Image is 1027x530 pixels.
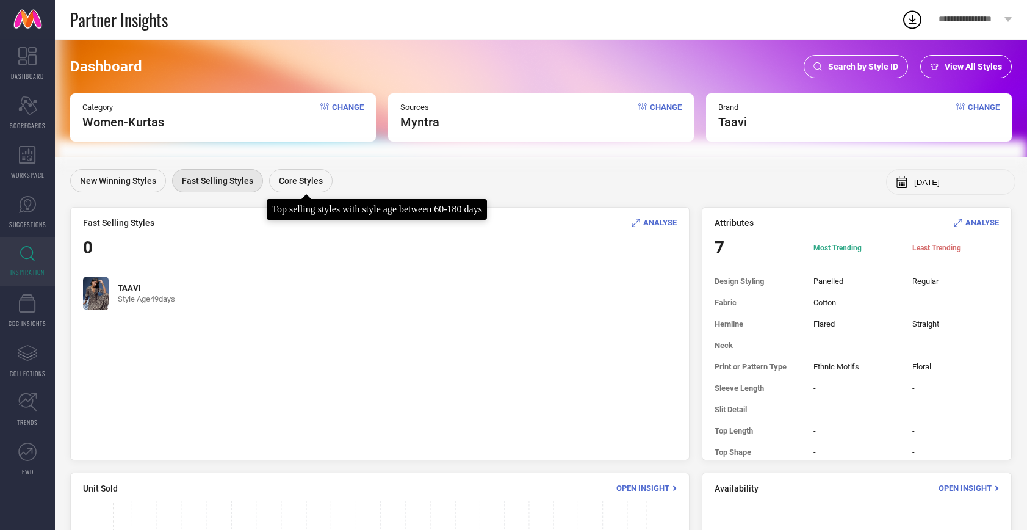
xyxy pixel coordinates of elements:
span: Cotton [813,298,900,307]
span: 0 [83,238,93,258]
span: Slit Detail [715,405,801,414]
span: SUGGESTIONS [9,220,46,229]
span: Fast Selling Styles [83,218,154,228]
span: ANALYSE [965,218,999,227]
span: Ethnic Motifs [813,362,900,371]
span: Top Length [715,426,801,435]
span: Print or Pattern Type [715,362,801,371]
span: - [813,426,900,435]
span: WORKSPACE [11,170,45,180]
span: - [813,383,900,393]
span: - [912,383,999,393]
span: taavi [718,115,747,129]
span: Sources [400,103,439,112]
span: Sleeve Length [715,383,801,393]
span: - [813,341,900,350]
span: Change [968,103,1000,129]
span: FWD [22,467,34,476]
span: Category [82,103,164,112]
div: Open Insight [616,482,677,494]
span: - [912,448,999,457]
span: Style Age 49 days [118,294,175,303]
span: INSPIRATION [10,267,45,277]
span: Straight [912,319,999,329]
span: Brand [718,103,747,112]
span: New Winning Styles [80,176,156,186]
span: - [912,426,999,435]
span: Women-Kurtas [82,115,164,129]
span: CDC INSIGHTS [9,319,46,328]
span: Open Insight [616,484,669,493]
span: myntra [400,115,439,129]
span: Availability [715,484,759,493]
span: Hemline [715,319,801,329]
span: Flared [813,319,900,329]
span: - [912,341,999,350]
span: Floral [912,362,999,371]
span: Partner Insights [70,7,168,32]
span: Top Shape [715,448,801,457]
span: Search by Style ID [828,62,898,71]
span: Change [332,103,364,129]
span: COLLECTIONS [10,369,46,378]
img: 8e9a9244-b7b5-4754-b1ed-67f84229d3b61751436173562-Taavi-Women-Kurtas-3591751436172951-1.jpg [83,277,109,310]
span: Attributes [715,218,754,228]
span: SCORECARDS [10,121,46,130]
span: - [912,405,999,414]
span: Change [650,103,682,129]
span: Open Insight [939,484,992,493]
div: Analyse [954,217,999,228]
span: ANALYSE [643,218,677,227]
div: Analyse [632,217,677,228]
span: TRENDS [17,418,38,427]
input: Select month [914,178,1006,187]
span: 7 [715,238,801,258]
span: Fast Selling Styles [182,176,253,186]
span: Fabric [715,298,801,307]
span: View All Styles [945,62,1002,71]
span: - [813,405,900,414]
span: Least Trending [912,243,999,253]
span: - [813,448,900,457]
span: Design Styling [715,277,801,286]
span: Dashboard [70,58,142,75]
span: Neck [715,341,801,350]
span: Panelled [813,277,900,286]
span: Core Styles [279,176,323,186]
div: Open Insight [939,482,999,494]
span: TAAVI [118,283,175,292]
div: Open download list [901,9,923,31]
span: Regular [912,277,999,286]
span: Most Trending [813,243,900,253]
div: Top selling styles with style age between 60-180 days [272,204,482,215]
span: - [912,298,999,307]
span: DASHBOARD [11,71,44,81]
span: Unit Sold [83,484,118,493]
